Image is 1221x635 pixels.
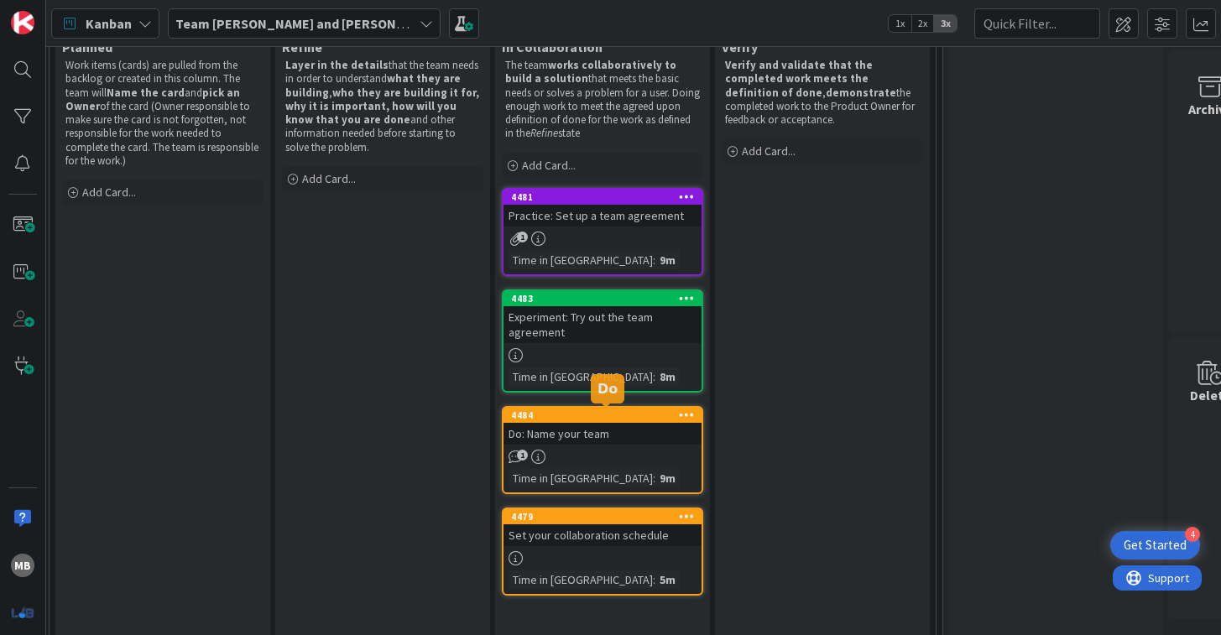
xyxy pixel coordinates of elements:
[826,86,896,100] strong: demonstrate
[502,507,703,596] a: 4479Set your collaboration scheduleTime in [GEOGRAPHIC_DATA]:5m
[655,570,680,589] div: 5m
[502,188,703,276] a: 4481Practice: Set up a team agreementTime in [GEOGRAPHIC_DATA]:9m
[653,251,655,269] span: :
[889,15,911,32] span: 1x
[653,469,655,487] span: :
[86,13,132,34] span: Kanban
[974,8,1100,39] input: Quick Filter...
[504,291,702,343] div: 4483Experiment: Try out the team agreement
[722,39,758,55] span: Verify
[285,59,480,154] p: that the team needs in order to understand , and other information needed before starting to solv...
[504,408,702,423] div: 4484
[35,3,76,23] span: Support
[742,143,796,159] span: Add Card...
[511,293,702,304] div: 4483
[509,570,653,589] div: Time in [GEOGRAPHIC_DATA]
[504,408,702,445] div: 4484Do: Name your team
[285,58,389,72] strong: Layer in the details
[65,59,260,168] p: Work items (cards) are pulled from the backlog or created in this column. The team will and of th...
[911,15,934,32] span: 2x
[107,86,185,100] strong: Name the card
[1185,527,1200,542] div: 4
[504,509,702,546] div: 4479Set your collaboration schedule
[504,509,702,524] div: 4479
[502,406,703,494] a: 4484Do: Name your teamTime in [GEOGRAPHIC_DATA]:9m
[62,39,112,55] span: Planned
[175,15,443,32] b: Team [PERSON_NAME] and [PERSON_NAME]
[504,190,702,226] div: 4481Practice: Set up a team agreement
[522,158,576,173] span: Add Card...
[655,251,680,269] div: 9m
[655,367,680,386] div: 8m
[82,185,136,200] span: Add Card...
[517,232,528,242] span: 1
[511,409,702,421] div: 4484
[653,570,655,589] span: :
[504,306,702,343] div: Experiment: Try out the team agreement
[1110,531,1200,560] div: Open Get Started checklist, remaining modules: 4
[302,171,356,186] span: Add Card...
[285,71,463,99] strong: what they are building
[725,58,875,100] strong: Verify and validate that the completed work meets the definition of done
[597,381,618,397] h5: Do
[504,190,702,205] div: 4481
[11,601,34,624] img: avatar
[65,86,243,113] strong: pick an Owner
[282,39,322,55] span: Refine
[11,554,34,577] div: MB
[655,469,680,487] div: 9m
[517,450,528,461] span: 1
[511,191,702,203] div: 4481
[505,58,679,86] strong: works collaboratively to build a solution
[511,511,702,523] div: 4479
[1124,537,1187,554] div: Get Started
[285,86,482,128] strong: who they are building it for, why it is important, how will you know that you are done
[504,291,702,306] div: 4483
[530,126,558,140] em: Refine
[504,205,702,226] div: Practice: Set up a team agreement
[653,367,655,386] span: :
[509,251,653,269] div: Time in [GEOGRAPHIC_DATA]
[11,11,34,34] img: Visit kanbanzone.com
[505,59,700,141] p: The team that meets the basic needs or solves a problem for a user. Doing enough work to meet the...
[509,367,653,386] div: Time in [GEOGRAPHIC_DATA]
[504,524,702,546] div: Set your collaboration schedule
[502,39,603,55] span: In Collaboration
[504,423,702,445] div: Do: Name your team
[934,15,957,32] span: 3x
[509,469,653,487] div: Time in [GEOGRAPHIC_DATA]
[502,289,703,393] a: 4483Experiment: Try out the team agreementTime in [GEOGRAPHIC_DATA]:8m
[725,59,920,127] p: , the completed work to the Product Owner for feedback or acceptance.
